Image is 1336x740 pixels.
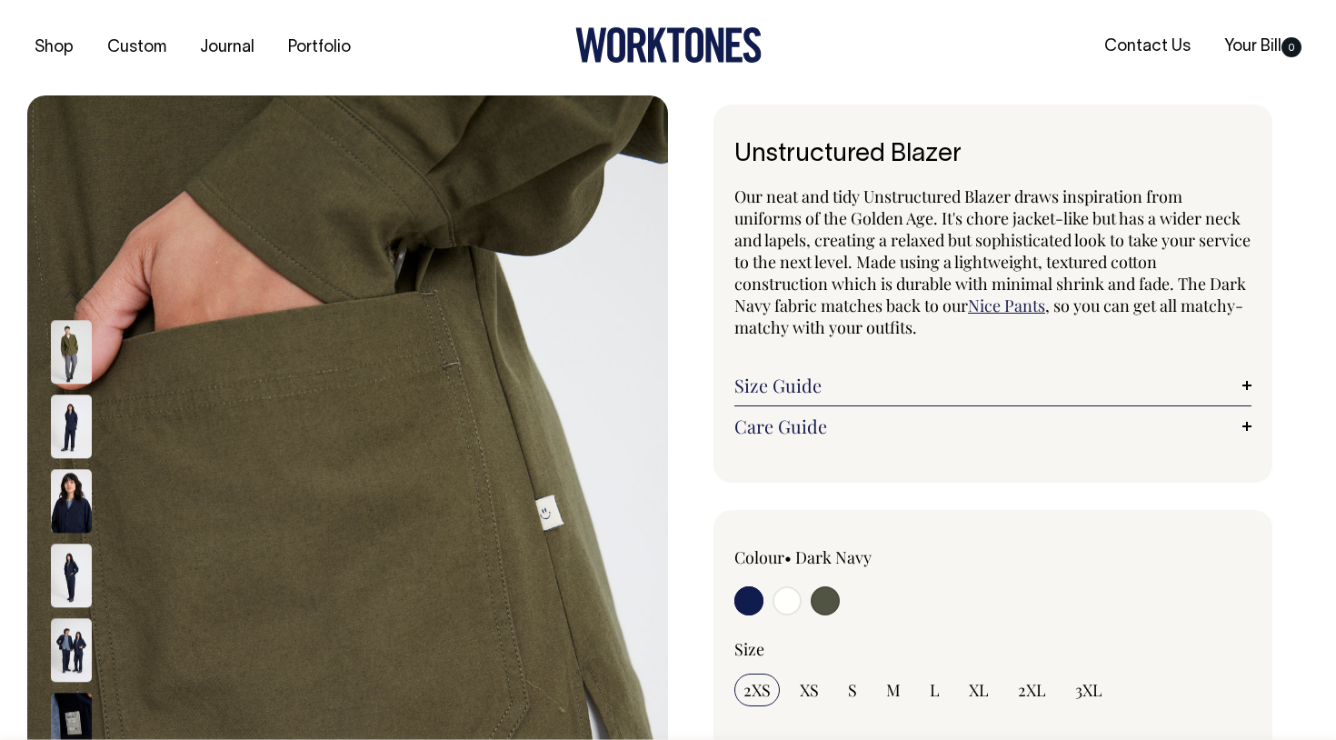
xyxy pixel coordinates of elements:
[848,679,857,701] span: S
[1281,37,1301,57] span: 0
[281,33,358,63] a: Portfolio
[795,546,872,568] label: Dark Navy
[968,295,1045,316] a: Nice Pants
[734,546,942,568] div: Colour
[743,679,771,701] span: 2XS
[734,415,1251,437] a: Care Guide
[800,679,819,701] span: XS
[51,619,92,683] img: dark-navy
[960,674,998,706] input: XL
[57,275,85,315] button: Previous
[51,321,92,385] img: olive
[734,375,1251,396] a: Size Guide
[839,674,866,706] input: S
[734,638,1251,660] div: Size
[51,470,92,534] img: dark-navy
[1018,679,1046,701] span: 2XL
[886,679,901,701] span: M
[100,33,174,63] a: Custom
[877,674,910,706] input: M
[193,33,262,63] a: Journal
[27,33,81,63] a: Shop
[734,295,1243,338] span: , so you can get all matchy-matchy with your outfits.
[791,674,828,706] input: XS
[1066,674,1112,706] input: 3XL
[784,546,792,568] span: •
[1009,674,1055,706] input: 2XL
[1075,679,1102,701] span: 3XL
[734,674,780,706] input: 2XS
[921,674,949,706] input: L
[969,679,989,701] span: XL
[51,395,92,459] img: dark-navy
[930,679,940,701] span: L
[1217,32,1309,62] a: Your Bill0
[1097,32,1198,62] a: Contact Us
[734,141,1251,169] h1: Unstructured Blazer
[51,545,92,608] img: dark-navy
[734,185,1251,316] span: Our neat and tidy Unstructured Blazer draws inspiration from uniforms of the Golden Age. It's cho...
